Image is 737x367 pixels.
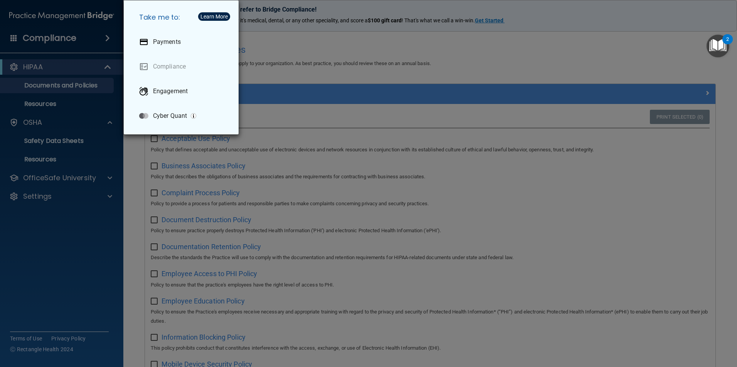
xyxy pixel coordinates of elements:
[133,105,232,127] a: Cyber Quant
[133,7,232,28] h5: Take me to:
[707,35,729,57] button: Open Resource Center, 2 new notifications
[133,31,232,53] a: Payments
[153,38,181,46] p: Payments
[726,39,729,49] div: 2
[133,56,232,77] a: Compliance
[153,87,188,95] p: Engagement
[133,80,232,102] a: Engagement
[198,12,230,21] button: Learn More
[200,14,228,19] div: Learn More
[153,112,187,120] p: Cyber Quant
